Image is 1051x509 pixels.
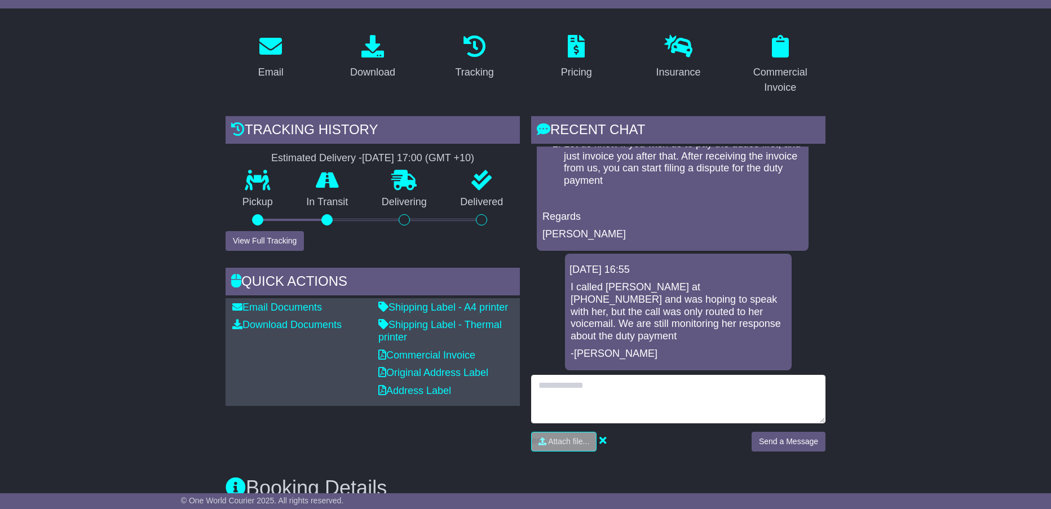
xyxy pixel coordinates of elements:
h3: Booking Details [226,477,825,499]
a: Commercial Invoice [735,31,825,99]
a: Shipping Label - A4 printer [378,302,508,313]
span: © One World Courier 2025. All rights reserved. [181,496,344,505]
div: RECENT CHAT [531,116,825,147]
a: Address Label [378,385,451,396]
p: Delivering [365,196,444,209]
div: Download [350,65,395,80]
div: Pricing [561,65,592,80]
a: Download Documents [232,319,342,330]
div: Insurance [656,65,700,80]
a: Commercial Invoice [378,349,475,361]
div: Tracking [456,65,494,80]
p: Delivered [444,196,520,209]
a: Pricing [554,31,599,84]
div: Quick Actions [226,268,520,298]
p: I called [PERSON_NAME] at [PHONE_NUMBER] and was hoping to speak with her, but the call was only ... [571,281,786,342]
div: [DATE] 16:55 [569,264,787,276]
div: Tracking history [226,116,520,147]
a: Email [251,31,291,84]
li: Let us know if you wish us to pay the duties first, and just invoice you after that. After receiv... [564,138,804,187]
p: [PERSON_NAME] [542,228,803,241]
a: Download [343,31,403,84]
a: Shipping Label - Thermal printer [378,319,502,343]
p: Regards [542,211,803,223]
p: In Transit [290,196,365,209]
div: Email [258,65,284,80]
button: Send a Message [752,432,825,452]
div: Commercial Invoice [742,65,818,95]
a: Insurance [648,31,708,84]
a: Tracking [448,31,501,84]
a: Email Documents [232,302,322,313]
p: -[PERSON_NAME] [571,348,786,360]
div: Estimated Delivery - [226,152,520,165]
div: [DATE] 17:00 (GMT +10) [362,152,474,165]
p: Pickup [226,196,290,209]
a: Original Address Label [378,367,488,378]
button: View Full Tracking [226,231,304,251]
